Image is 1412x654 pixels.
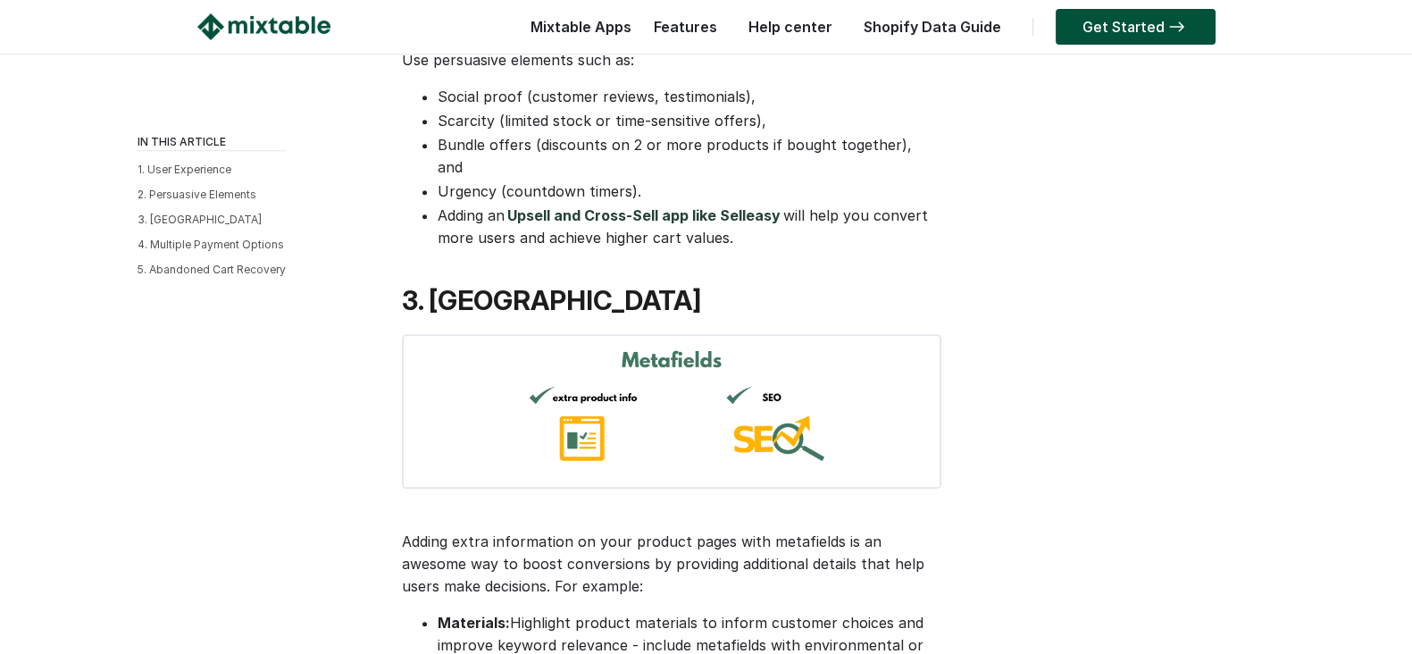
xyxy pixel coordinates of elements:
[739,18,841,36] a: Help center
[138,213,262,226] a: 3. [GEOGRAPHIC_DATA]
[855,18,1010,36] a: Shopify Data Guide
[138,263,286,276] a: 5. Abandoned Cart Recovery
[138,134,286,151] div: IN THIS ARTICLE
[197,13,330,40] img: Mixtable logo
[402,285,938,316] h2: 3. [GEOGRAPHIC_DATA]
[138,163,231,176] a: 1. User Experience
[402,49,938,71] p: Use persuasive elements such as:
[438,205,938,249] li: Adding an will help you convert more users and achieve higher cart values.
[1165,21,1189,32] img: arrow-right.svg
[438,134,938,179] li: Bundle offers (discounts on 2 or more products if bought together), and
[438,86,938,108] li: Social proof (customer reviews, testimonials),
[505,206,783,224] a: Upsell and Cross-Sell app like Selleasy
[138,238,284,251] a: 4. Multiple Payment Options
[522,13,631,49] div: Mixtable Apps
[438,110,938,132] li: Scarcity (limited stock or time-sensitive offers),
[138,188,256,201] a: 2. Persuasive Elements
[645,18,726,36] a: Features
[438,614,510,632] strong: Materials:
[438,180,938,203] li: Urgency (countdown timers).
[402,334,941,489] img: metafields for conversion rate
[1056,9,1216,45] a: Get Started
[402,531,938,598] p: Adding extra information on your product pages with metafields is an awesome way to boost convers...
